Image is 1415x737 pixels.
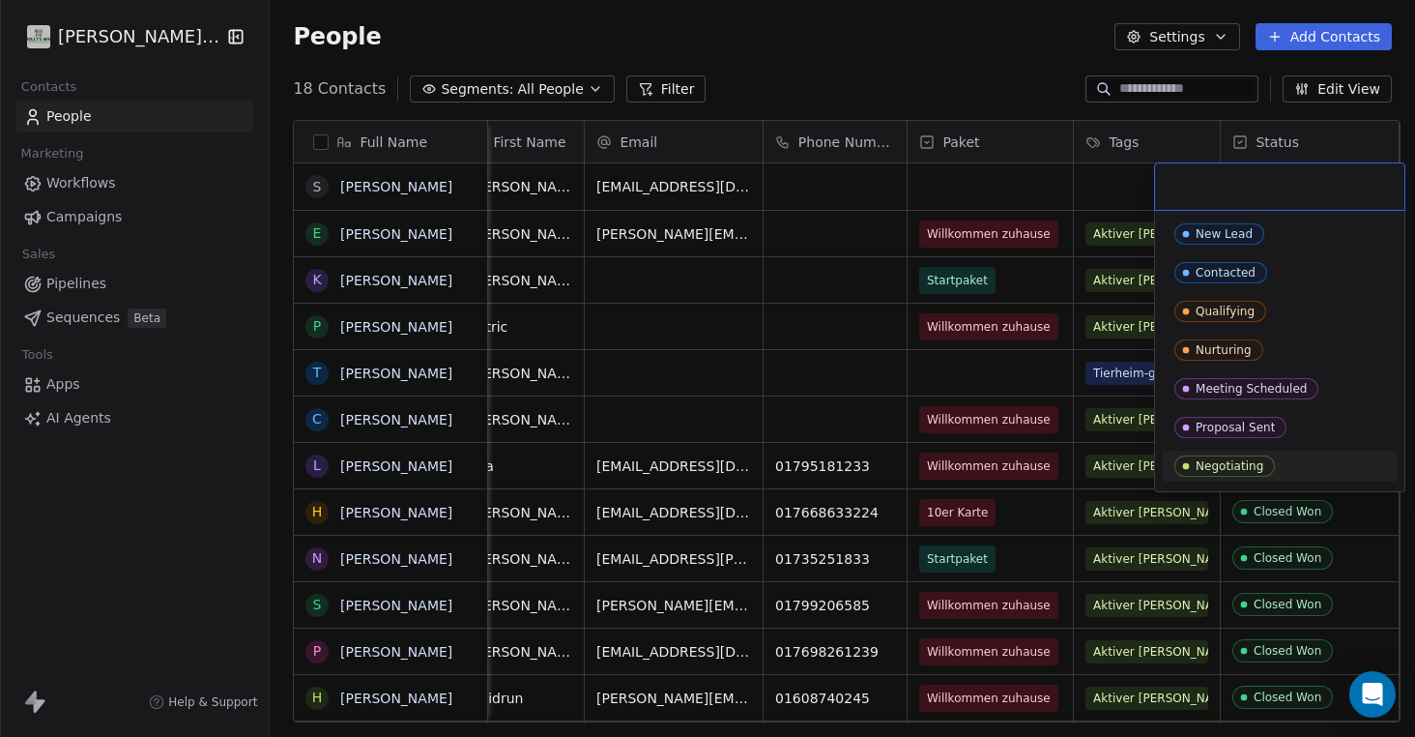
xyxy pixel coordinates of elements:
[1196,227,1253,241] div: New Lead
[1163,219,1397,636] div: Suggestions
[1196,305,1255,318] div: Qualifying
[1196,459,1263,473] div: Negotiating
[1196,266,1256,280] div: Contacted
[1196,343,1252,357] div: Nurturing
[1196,382,1307,396] div: Meeting Scheduled
[1196,421,1275,434] div: Proposal Sent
